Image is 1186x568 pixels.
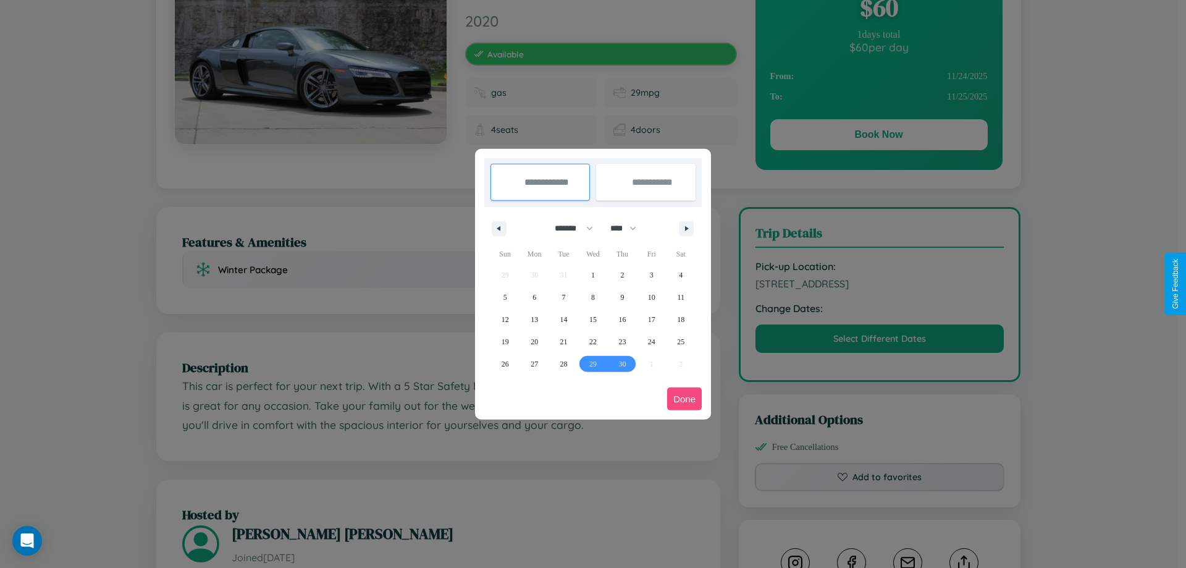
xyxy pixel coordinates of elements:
[519,353,549,375] button: 27
[1171,259,1180,309] div: Give Feedback
[677,308,684,331] span: 18
[667,244,696,264] span: Sat
[560,353,568,375] span: 28
[502,308,509,331] span: 12
[667,286,696,308] button: 11
[608,353,637,375] button: 30
[519,286,549,308] button: 6
[549,244,578,264] span: Tue
[637,244,666,264] span: Fri
[578,286,607,308] button: 8
[578,331,607,353] button: 22
[578,264,607,286] button: 1
[519,244,549,264] span: Mon
[608,244,637,264] span: Thu
[637,286,666,308] button: 10
[667,308,696,331] button: 18
[578,353,607,375] button: 29
[549,308,578,331] button: 14
[667,388,702,410] button: Done
[490,308,519,331] button: 12
[648,308,655,331] span: 17
[490,286,519,308] button: 5
[648,286,655,308] span: 10
[620,264,624,286] span: 2
[608,308,637,331] button: 16
[648,331,655,353] span: 24
[578,308,607,331] button: 15
[531,308,538,331] span: 13
[667,264,696,286] button: 4
[562,286,566,308] span: 7
[12,526,42,556] div: Open Intercom Messenger
[549,331,578,353] button: 21
[531,353,538,375] span: 27
[618,353,626,375] span: 30
[637,308,666,331] button: 17
[589,308,597,331] span: 15
[650,264,654,286] span: 3
[549,286,578,308] button: 7
[490,244,519,264] span: Sun
[560,308,568,331] span: 14
[620,286,624,308] span: 9
[618,308,626,331] span: 16
[519,308,549,331] button: 13
[519,331,549,353] button: 20
[608,286,637,308] button: 9
[502,353,509,375] span: 26
[679,264,683,286] span: 4
[589,331,597,353] span: 22
[591,286,595,308] span: 8
[589,353,597,375] span: 29
[637,264,666,286] button: 3
[608,331,637,353] button: 23
[549,353,578,375] button: 28
[532,286,536,308] span: 6
[677,331,684,353] span: 25
[490,331,519,353] button: 19
[560,331,568,353] span: 21
[503,286,507,308] span: 5
[591,264,595,286] span: 1
[667,331,696,353] button: 25
[531,331,538,353] span: 20
[608,264,637,286] button: 2
[502,331,509,353] span: 19
[618,331,626,353] span: 23
[578,244,607,264] span: Wed
[677,286,684,308] span: 11
[637,331,666,353] button: 24
[490,353,519,375] button: 26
